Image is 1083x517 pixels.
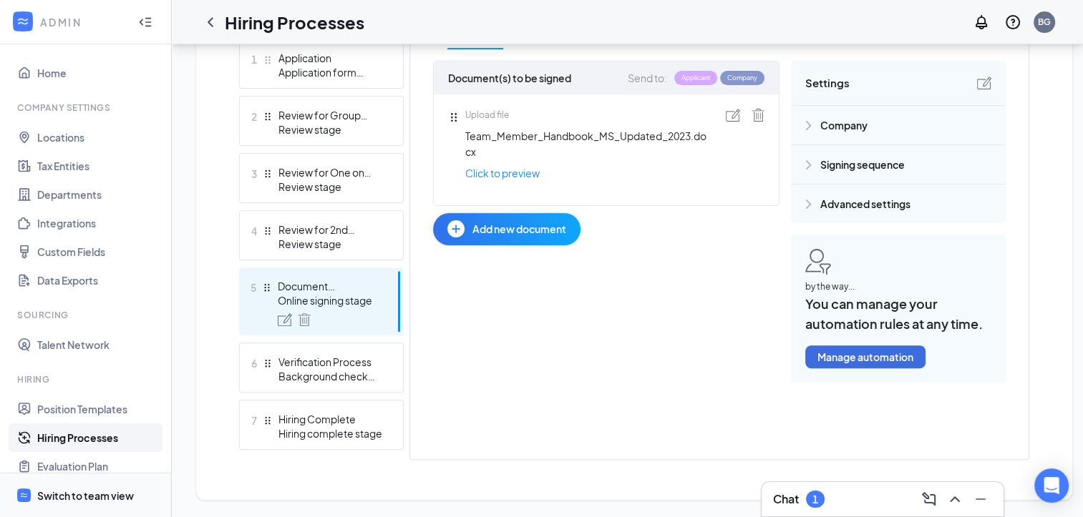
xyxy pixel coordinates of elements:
div: Hiring complete stage [278,426,383,440]
svg: Drag [263,112,273,122]
span: Send to: [628,70,667,86]
svg: QuestionInfo [1004,14,1021,31]
button: Add new document [433,213,581,245]
span: by the way... [805,280,991,294]
div: Review stage [278,122,383,137]
svg: Drag [262,282,272,292]
span: 2 [251,108,257,125]
svg: Minimize [972,491,989,508]
a: Locations [37,123,160,152]
span: 3 [251,165,257,182]
div: Application form stage [278,65,383,79]
div: Document Completion [278,279,382,293]
span: Company [727,73,757,83]
div: Company Settings [17,102,157,114]
button: ComposeMessage [918,488,941,511]
svg: WorkstreamLogo [16,14,30,29]
div: Online signing stage [278,293,382,307]
div: Hiring Complete [278,412,383,426]
span: You can manage your automation rules at any time. [805,294,991,335]
span: 6 [251,355,257,372]
span: Team_Member_Handbook_MS_Updated_2023.docx [465,128,709,159]
a: Integrations [37,209,160,237]
span: Upload file [465,109,714,122]
span: Settings [805,74,850,92]
svg: ChevronUp [946,491,963,508]
svg: Drag [263,415,273,425]
div: BG [1038,16,1051,28]
div: ADMIN [40,15,125,29]
svg: Collapse [138,15,152,29]
a: Evaluation Plan [37,452,160,481]
svg: ChevronLeft [202,14,219,31]
span: Applicant [681,73,710,83]
div: Review for One on One Interview [278,165,383,179]
span: 1 [251,51,257,68]
span: 5 [251,279,256,296]
span: 7 [251,412,257,429]
svg: Drag [263,55,273,65]
div: Review stage [278,237,383,251]
svg: Drag [448,112,460,123]
span: 4 [251,222,257,240]
a: Custom Fields [37,237,160,266]
button: ChevronUp [943,488,966,511]
h1: Hiring Processes [225,10,364,34]
div: 1 [812,493,818,506]
div: Verification Process [278,355,383,369]
svg: Notifications [973,14,990,31]
a: Talent Network [37,330,160,359]
button: Manage automation [805,345,926,368]
a: Departments [37,180,160,209]
svg: Drag [263,169,273,179]
div: Review stage [278,179,383,194]
svg: Drag [263,358,273,368]
div: Hiring [17,373,157,385]
a: Hiring Processes [37,423,160,452]
a: Click to preview [465,165,540,181]
a: Position Templates [37,395,160,423]
a: Home [37,59,160,87]
span: Company [820,117,868,133]
svg: WorkstreamLogo [19,491,29,500]
div: Review for Group Interview [278,108,383,122]
div: Sourcing [17,309,157,321]
div: Application [278,51,383,65]
span: Advanced settings [820,196,910,212]
span: Signing sequence [820,157,905,172]
div: Open Intercom Messenger [1034,468,1069,503]
div: Review for 2nd Interview [278,222,383,237]
span: Add new document [472,221,566,237]
div: Background check stage [278,369,383,383]
div: Switch to team view [37,488,134,503]
button: Minimize [969,488,992,511]
span: Document(s) to be signed [448,70,571,86]
svg: ComposeMessage [921,491,938,508]
a: Tax Entities [37,152,160,180]
svg: Drag [263,226,273,236]
h3: Chat [773,491,799,507]
a: Data Exports [37,266,160,295]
